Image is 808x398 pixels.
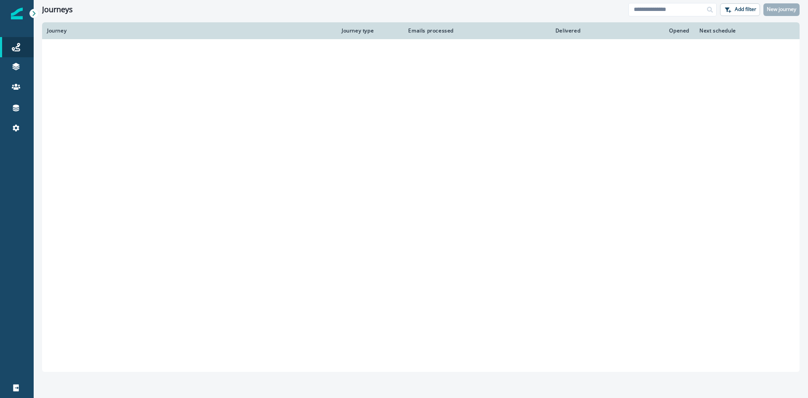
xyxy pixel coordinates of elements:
[699,27,773,34] div: Next schedule
[464,27,580,34] div: Delivered
[735,6,756,12] p: Add filter
[720,3,760,16] button: Add filter
[590,27,689,34] div: Opened
[47,27,332,34] div: Journey
[342,27,395,34] div: Journey type
[405,27,454,34] div: Emails processed
[42,5,73,14] h1: Journeys
[763,3,800,16] button: New journey
[767,6,796,12] p: New journey
[11,8,23,19] img: Inflection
